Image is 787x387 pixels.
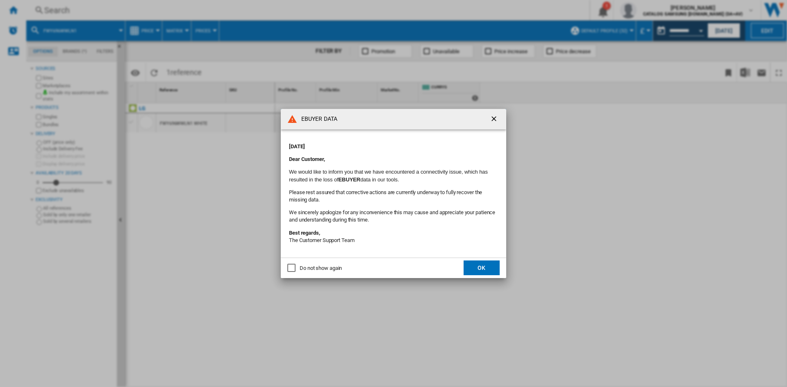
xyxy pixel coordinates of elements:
[297,115,337,123] h4: EBUYER DATA
[289,169,488,182] font: We would like to inform you that we have encountered a connectivity issue, which has resulted in ...
[281,109,506,278] md-dialog: EBUYER DATA ...
[289,229,498,244] p: The Customer Support Team
[287,264,342,272] md-checkbox: Do not show again
[487,111,503,127] button: getI18NText('BUTTONS.CLOSE_DIALOG')
[289,189,498,204] p: Please rest assured that corrective actions are currently underway to fully recover the missing d...
[289,143,305,149] strong: [DATE]
[289,230,320,236] strong: Best regards,
[490,115,500,124] ng-md-icon: getI18NText('BUTTONS.CLOSE_DIALOG')
[289,209,498,224] p: We sincerely apologize for any inconvenience this may cause and appreciate your patience and unde...
[464,260,500,275] button: OK
[300,265,342,272] div: Do not show again
[339,177,361,183] b: EBUYER
[360,177,399,183] font: data in our tools.
[289,156,325,162] strong: Dear Customer,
